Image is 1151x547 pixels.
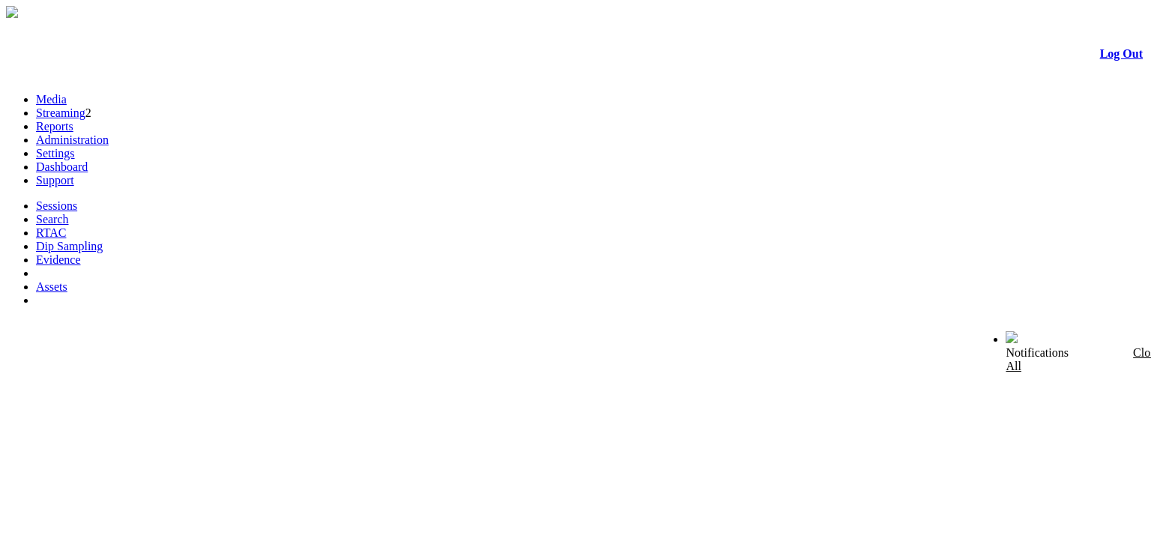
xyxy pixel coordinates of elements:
[36,106,85,119] a: Streaming
[1006,346,1114,373] div: Notifications
[36,213,69,226] a: Search
[6,6,18,18] img: arrow-3.png
[1006,331,1018,343] img: bell24.png
[36,280,67,293] a: Assets
[36,240,103,253] a: Dip Sampling
[1100,47,1143,60] a: Log Out
[36,120,73,133] a: Reports
[85,106,91,119] span: 2
[36,93,67,106] a: Media
[36,253,81,266] a: Evidence
[36,160,88,173] a: Dashboard
[36,133,109,146] a: Administration
[36,147,75,160] a: Settings
[36,226,66,239] a: RTAC
[36,174,74,187] a: Support
[786,332,976,343] span: Welcome, System Administrator (Administrator)
[36,199,77,212] a: Sessions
